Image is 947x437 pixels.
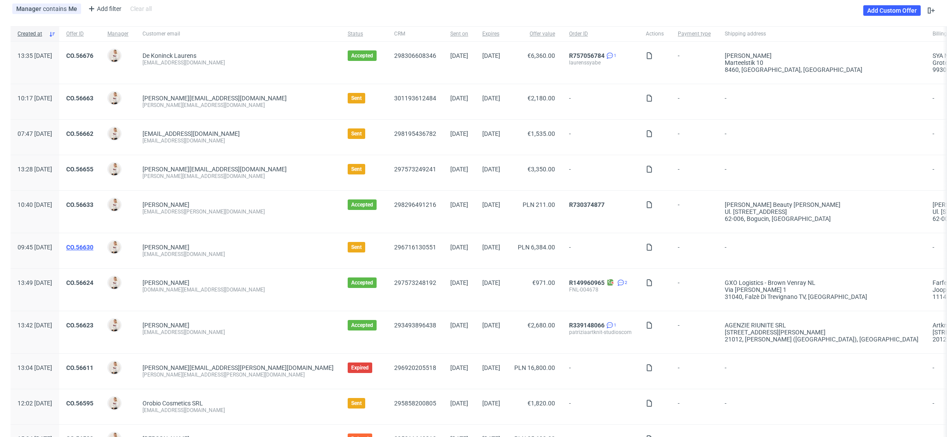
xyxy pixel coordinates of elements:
div: laurenssyabe [569,59,632,66]
div: [DOMAIN_NAME][EMAIL_ADDRESS][DOMAIN_NAME] [142,286,334,293]
span: Manager [16,5,43,12]
span: - [678,201,711,222]
span: €3,350.00 [527,166,555,173]
span: - [569,364,632,378]
a: 2 [616,279,627,286]
span: Accepted [351,201,373,208]
span: - [725,364,919,378]
div: via [PERSON_NAME] 1 [725,286,919,293]
a: [PERSON_NAME] [142,322,189,329]
span: - [725,130,919,144]
span: - [678,95,711,109]
span: €2,680.00 [527,322,555,329]
span: - [725,400,919,414]
span: - [678,130,711,144]
span: [DATE] [450,364,468,371]
span: - [569,95,632,109]
a: 298306608346 [394,52,436,59]
span: - [678,279,711,300]
a: R149960965 [569,279,605,286]
span: 10:40 [DATE] [18,201,52,208]
span: [DATE] [450,279,468,286]
span: Sent [351,95,362,102]
span: [DATE] [482,201,500,208]
img: Mari Fok [108,199,121,211]
span: - [678,400,711,414]
span: 07:47 [DATE] [18,130,52,137]
a: 297573248192 [394,279,436,286]
a: CO.56662 [66,130,93,137]
a: 295858200805 [394,400,436,407]
span: [DATE] [450,166,468,173]
a: [PERSON_NAME] [142,244,189,251]
span: contains [43,5,68,12]
span: Shipping address [725,30,919,38]
span: Offer ID [66,30,93,38]
img: Mari Fok [108,362,121,374]
a: 297573249241 [394,166,436,173]
div: Clear all [128,3,153,15]
span: - [569,400,632,414]
span: - [569,166,632,180]
a: CO.56663 [66,95,93,102]
span: - [725,95,919,109]
span: [DATE] [482,400,500,407]
img: Mari Fok [108,277,121,289]
div: AGENZIE RIUNITE SRL [725,322,919,329]
img: Mari Fok [108,241,121,253]
span: Order ID [569,30,632,38]
div: ul. [STREET_ADDRESS] [725,208,919,215]
a: CO.56630 [66,244,93,251]
a: De Koninck Laurens [142,52,196,59]
span: CRM [394,30,436,38]
a: CO.56595 [66,400,93,407]
img: Mari Fok [108,319,121,331]
span: Sent on [450,30,468,38]
span: [DATE] [450,244,468,251]
a: Add Custom Offer [863,5,921,16]
div: [PERSON_NAME][EMAIL_ADDRESS][DOMAIN_NAME] [142,102,334,109]
div: [EMAIL_ADDRESS][DOMAIN_NAME] [142,251,334,258]
span: €971.00 [532,279,555,286]
a: CO.56655 [66,166,93,173]
span: 09:45 [DATE] [18,244,52,251]
span: [PERSON_NAME][EMAIL_ADDRESS][PERSON_NAME][DOMAIN_NAME] [142,364,334,371]
span: PLN 211.00 [523,201,555,208]
span: PLN 6,384.00 [518,244,555,251]
div: 62-006, Bogucin , [GEOGRAPHIC_DATA] [725,215,919,222]
span: [DATE] [450,130,468,137]
div: [EMAIL_ADDRESS][DOMAIN_NAME] [142,407,334,414]
a: 298195436782 [394,130,436,137]
a: R757056784 [569,52,605,59]
span: €1,535.00 [527,130,555,137]
span: - [569,244,632,258]
div: Marteelstik 10 [725,59,919,66]
img: Mari Fok [108,92,121,104]
span: PLN 16,800.00 [514,364,555,371]
span: Sent [351,400,362,407]
a: 296920205518 [394,364,436,371]
span: Actions [646,30,664,38]
span: [DATE] [450,52,468,59]
a: 293493896438 [394,322,436,329]
span: 13:49 [DATE] [18,279,52,286]
span: Manager [107,30,128,38]
div: [PERSON_NAME] Beauty [PERSON_NAME] [725,201,919,208]
div: [PERSON_NAME][EMAIL_ADDRESS][PERSON_NAME][DOMAIN_NAME] [142,371,334,378]
a: R339148066 [569,322,605,329]
div: [EMAIL_ADDRESS][DOMAIN_NAME] [142,59,334,66]
div: [STREET_ADDRESS][PERSON_NAME] [725,329,919,336]
span: 13:42 [DATE] [18,322,52,329]
span: Sent [351,166,362,173]
div: 8460, [GEOGRAPHIC_DATA] , [GEOGRAPHIC_DATA] [725,66,919,73]
span: Accepted [351,279,373,286]
span: [DATE] [482,244,500,251]
span: Accepted [351,52,373,59]
a: 298296491216 [394,201,436,208]
span: [DATE] [482,95,500,102]
span: - [569,130,632,144]
span: Status [348,30,380,38]
span: Accepted [351,322,373,329]
span: 2 [625,279,627,286]
span: €1,820.00 [527,400,555,407]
